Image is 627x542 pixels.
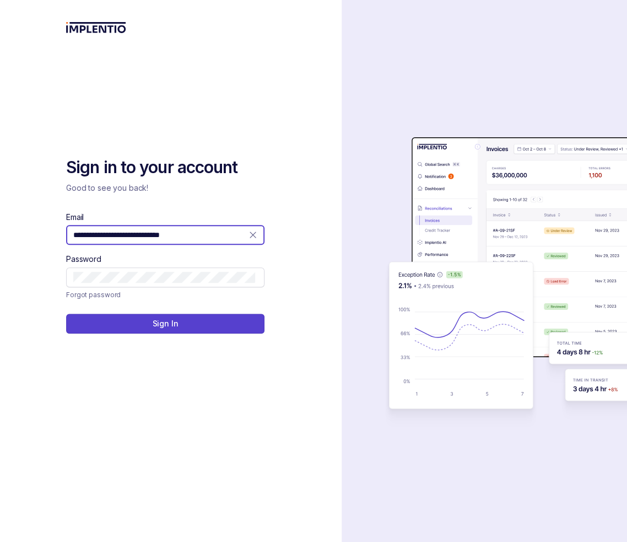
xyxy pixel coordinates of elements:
img: logo [66,22,126,33]
a: Link Forgot password [66,289,121,300]
button: Sign In [66,314,264,334]
p: Sign In [152,318,178,329]
label: Password [66,254,101,265]
p: Forgot password [66,289,121,300]
label: Email [66,212,84,223]
h2: Sign in to your account [66,157,264,179]
p: Good to see you back! [66,183,264,194]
